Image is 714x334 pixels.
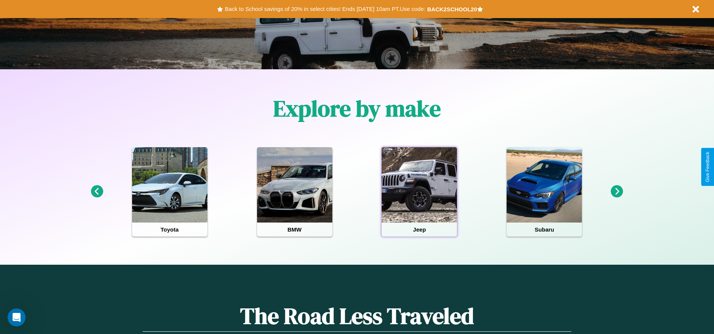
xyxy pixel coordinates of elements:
[507,223,582,236] h4: Subaru
[705,152,710,182] div: Give Feedback
[143,300,571,332] h1: The Road Less Traveled
[8,308,26,326] iframe: Intercom live chat
[132,223,207,236] h4: Toyota
[223,4,427,14] button: Back to School savings of 20% in select cities! Ends [DATE] 10am PT.Use code:
[273,93,441,124] h1: Explore by make
[382,223,457,236] h4: Jeep
[257,223,332,236] h4: BMW
[427,6,477,12] b: BACK2SCHOOL20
